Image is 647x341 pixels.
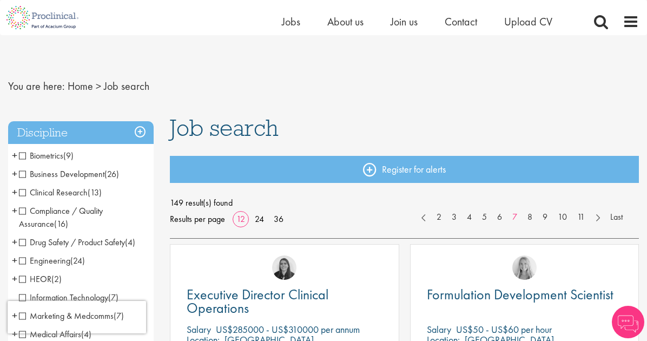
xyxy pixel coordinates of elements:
span: (4) [125,237,135,248]
a: breadcrumb link [68,79,93,93]
p: US$285000 - US$310000 per annum [216,323,360,336]
a: 9 [537,211,553,224]
span: 149 result(s) found [170,195,639,211]
span: + [12,234,17,250]
span: + [12,166,17,182]
a: Formulation Development Scientist [427,288,623,301]
a: 10 [552,211,572,224]
img: Ciara Noble [272,255,296,280]
span: Salary [427,323,451,336]
span: (16) [54,218,68,229]
span: (7) [108,292,118,303]
span: Engineering [19,255,85,266]
a: 24 [251,213,268,225]
a: 36 [270,213,287,225]
span: + [12,252,17,268]
a: 12 [233,213,249,225]
span: Job search [104,79,149,93]
a: Jobs [282,15,300,29]
span: Business Development [19,168,119,180]
img: Chatbot [612,306,644,338]
span: Information Technology [19,292,108,303]
a: 2 [431,211,447,224]
span: You are here: [8,79,65,93]
span: (2) [51,273,62,285]
span: Medical Affairs [19,329,81,340]
a: Join us [391,15,418,29]
img: Shannon Briggs [512,255,537,280]
span: + [12,147,17,163]
span: Biometrics [19,150,74,161]
span: Medical Affairs [19,329,91,340]
a: 5 [477,211,492,224]
span: (4) [81,329,91,340]
h3: Discipline [8,121,154,145]
a: 11 [572,211,590,224]
span: > [96,79,101,93]
a: 3 [446,211,462,224]
a: 6 [492,211,507,224]
span: Executive Director Clinical Operations [187,285,328,317]
span: Salary [187,323,211,336]
span: + [12,184,17,200]
span: HEOR [19,273,51,285]
a: Contact [445,15,477,29]
a: Last [605,211,628,224]
span: Drug Safety / Product Safety [19,237,135,248]
a: Register for alerts [170,156,639,183]
span: + [12,271,17,287]
span: (24) [70,255,85,266]
a: 7 [507,211,523,224]
span: (13) [88,187,102,198]
span: HEOR [19,273,62,285]
span: Results per page [170,211,225,227]
p: US$50 - US$60 per hour [456,323,552,336]
a: Upload CV [504,15,552,29]
span: (26) [104,168,119,180]
span: Business Development [19,168,104,180]
a: Executive Director Clinical Operations [187,288,382,315]
span: Compliance / Quality Assurance [19,205,103,229]
span: Formulation Development Scientist [427,285,613,304]
span: (9) [63,150,74,161]
span: Job search [170,113,279,142]
span: Engineering [19,255,70,266]
span: + [12,202,17,219]
a: About us [327,15,364,29]
a: 4 [461,211,477,224]
span: Drug Safety / Product Safety [19,237,125,248]
iframe: reCAPTCHA [8,301,146,333]
span: Biometrics [19,150,63,161]
span: Information Technology [19,292,118,303]
span: Clinical Research [19,187,102,198]
a: 8 [522,211,538,224]
span: Clinical Research [19,187,88,198]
